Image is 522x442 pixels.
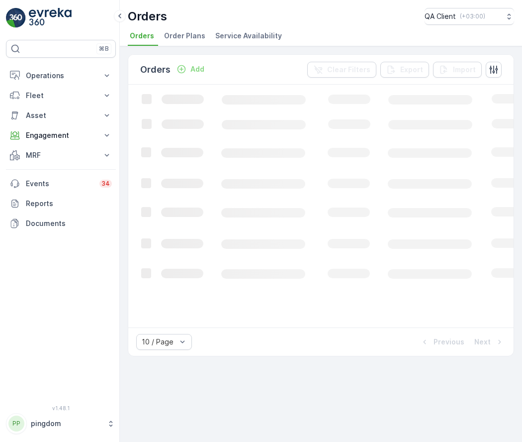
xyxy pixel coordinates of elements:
[453,65,476,75] p: Import
[26,130,96,140] p: Engagement
[173,63,208,75] button: Add
[6,174,116,194] a: Events34
[6,214,116,233] a: Documents
[6,66,116,86] button: Operations
[6,194,116,214] a: Reports
[190,64,204,74] p: Add
[101,180,110,188] p: 34
[128,8,167,24] p: Orders
[6,405,116,411] span: v 1.48.1
[434,337,464,347] p: Previous
[26,91,96,101] p: Fleet
[425,8,514,25] button: QA Client(+03:00)
[26,199,112,209] p: Reports
[6,106,116,125] button: Asset
[6,145,116,165] button: MRF
[307,62,376,78] button: Clear Filters
[6,8,26,28] img: logo
[400,65,423,75] p: Export
[460,12,485,20] p: ( +03:00 )
[474,337,491,347] p: Next
[425,11,456,21] p: QA Client
[380,62,429,78] button: Export
[26,150,96,160] p: MRF
[26,110,96,120] p: Asset
[31,419,102,429] p: pingdom
[26,219,112,228] p: Documents
[433,62,482,78] button: Import
[99,45,109,53] p: ⌘B
[419,336,465,348] button: Previous
[29,8,72,28] img: logo_light-DOdMpM7g.png
[130,31,154,41] span: Orders
[473,336,506,348] button: Next
[6,125,116,145] button: Engagement
[8,416,24,432] div: PP
[26,179,93,189] p: Events
[6,86,116,106] button: Fleet
[26,71,96,81] p: Operations
[6,413,116,434] button: PPpingdom
[140,63,171,77] p: Orders
[164,31,205,41] span: Order Plans
[215,31,282,41] span: Service Availability
[327,65,370,75] p: Clear Filters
